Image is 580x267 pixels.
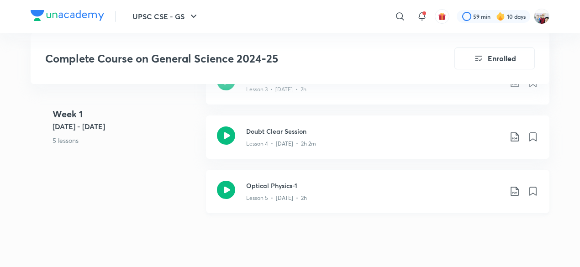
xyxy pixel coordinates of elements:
[246,126,502,136] h3: Doubt Clear Session
[534,9,549,24] img: km swarthi
[454,47,535,69] button: Enrolled
[206,115,549,170] a: Doubt Clear SessionLesson 4 • [DATE] • 2h 2m
[246,181,502,190] h3: Optical Physics-1
[496,12,505,21] img: streak
[31,10,104,23] a: Company Logo
[206,170,549,224] a: Optical Physics-1Lesson 5 • [DATE] • 2h
[53,107,199,121] h4: Week 1
[246,140,316,148] p: Lesson 4 • [DATE] • 2h 2m
[31,10,104,21] img: Company Logo
[53,121,199,132] h5: [DATE] - [DATE]
[435,9,449,24] button: avatar
[206,61,549,115] a: Mechanics-3Lesson 3 • [DATE] • 2h
[127,7,205,26] button: UPSC CSE - GS
[45,52,403,65] h3: Complete Course on General Science 2024-25
[438,12,446,21] img: avatar
[53,136,199,145] p: 5 lessons
[246,194,307,202] p: Lesson 5 • [DATE] • 2h
[246,85,306,94] p: Lesson 3 • [DATE] • 2h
